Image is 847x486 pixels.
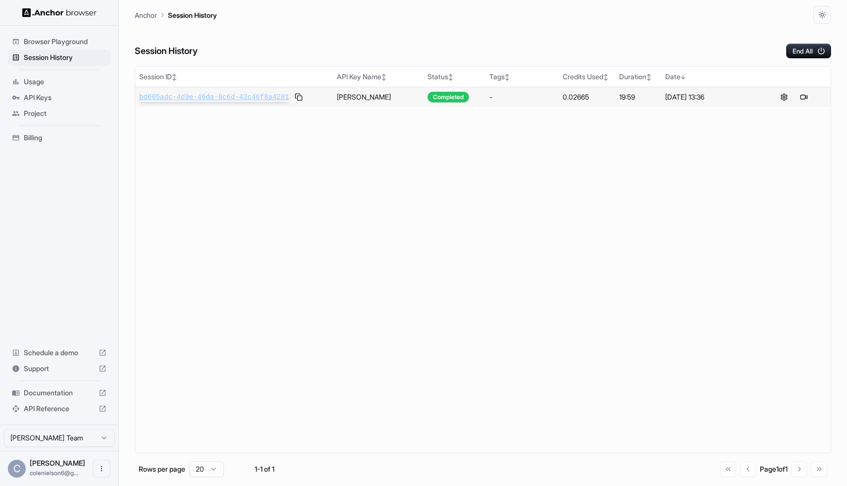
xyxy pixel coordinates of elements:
div: Documentation [8,385,110,401]
span: bd605adc-4d9e-46da-8c6d-43c46f8a4281 [139,92,289,102]
span: ↕ [646,73,651,81]
div: 1-1 of 1 [240,464,289,474]
div: API Reference [8,401,110,417]
div: Credits Used [563,72,611,82]
div: Tags [489,72,555,82]
div: C [8,460,26,478]
div: Billing [8,130,110,146]
span: ↕ [172,73,177,81]
div: Schedule a demo [8,345,110,361]
span: API Keys [24,93,106,103]
p: Session History [168,10,217,20]
div: 0.02665 [563,92,611,102]
div: Support [8,361,110,377]
span: Cole Nielson [30,459,85,467]
div: Duration [619,72,657,82]
span: ↕ [603,73,608,81]
span: Documentation [24,388,95,398]
div: Completed [427,92,469,103]
span: ↕ [505,73,510,81]
div: Page 1 of 1 [760,464,788,474]
div: API Key Name [337,72,419,82]
span: Schedule a demo [24,348,95,358]
span: Usage [24,77,106,87]
div: 19:59 [619,92,657,102]
img: Anchor Logo [22,8,97,17]
td: [PERSON_NAME] [333,87,423,107]
div: Usage [8,74,110,90]
button: End All [786,44,831,58]
p: Rows per page [139,464,185,474]
div: API Keys [8,90,110,106]
nav: breadcrumb [135,9,217,20]
p: Anchor [135,10,157,20]
span: Project [24,108,106,118]
div: [DATE] 13:36 [665,92,753,102]
div: Browser Playground [8,34,110,50]
span: Session History [24,53,106,62]
span: Browser Playground [24,37,106,47]
div: - [489,92,555,102]
div: Session ID [139,72,329,82]
span: API Reference [24,404,95,414]
span: Billing [24,133,106,143]
div: Status [427,72,481,82]
span: ↓ [681,73,686,81]
div: Project [8,106,110,121]
button: Open menu [93,460,110,478]
h6: Session History [135,44,198,58]
span: ↕ [381,73,386,81]
span: ↕ [448,73,453,81]
div: Session History [8,50,110,65]
span: colenielson6@gmail.com [30,469,78,477]
span: Support [24,364,95,374]
div: Date [665,72,753,82]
